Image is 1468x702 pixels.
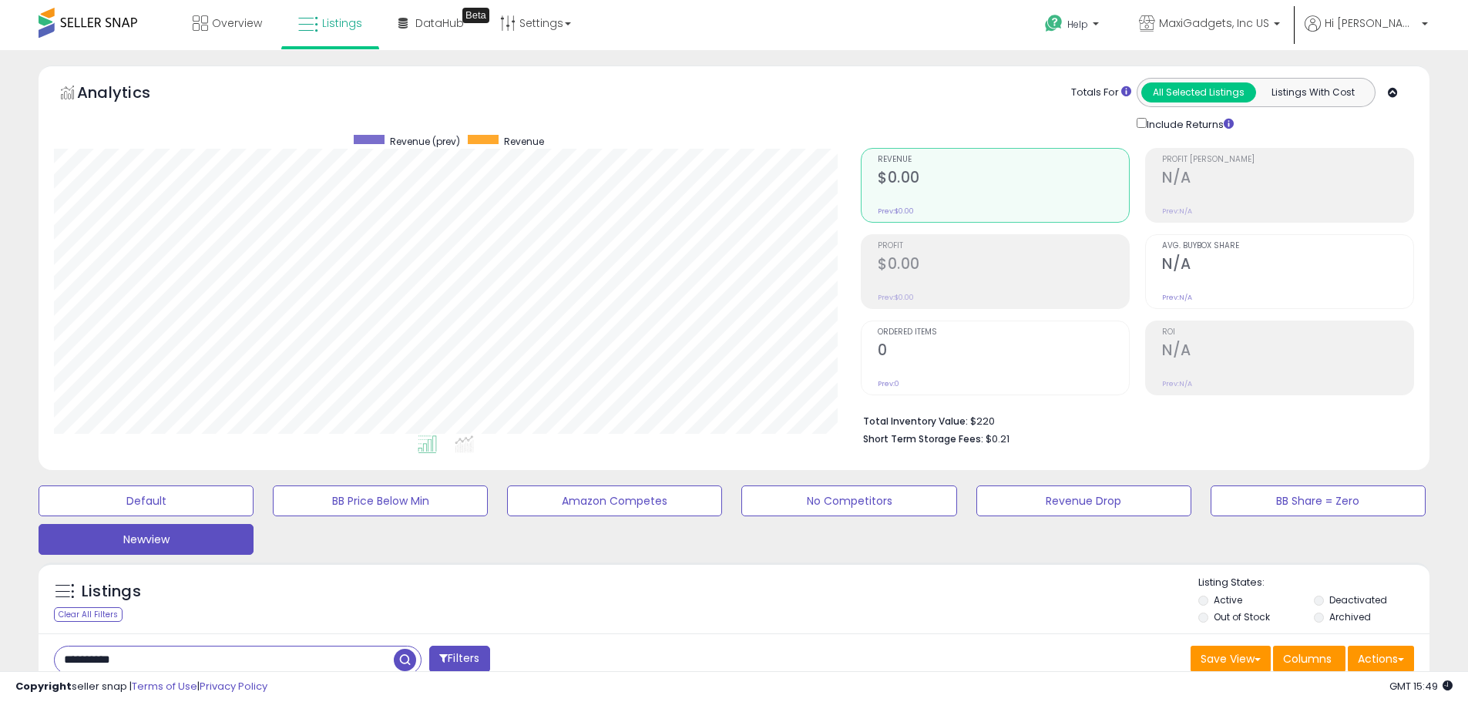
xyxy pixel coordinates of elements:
small: Prev: N/A [1162,207,1192,216]
span: $0.21 [986,432,1009,446]
span: ROI [1162,328,1413,337]
button: Listings With Cost [1255,82,1370,102]
button: Save View [1191,646,1271,672]
b: Total Inventory Value: [863,415,968,428]
p: Listing States: [1198,576,1429,590]
small: Prev: 0 [878,379,899,388]
li: $220 [863,411,1402,429]
div: Totals For [1071,86,1131,100]
b: Short Term Storage Fees: [863,432,983,445]
span: Profit [PERSON_NAME] [1162,156,1413,164]
button: Filters [429,646,489,673]
h2: $0.00 [878,255,1129,276]
span: MaxiGadgets, Inc US [1159,15,1269,31]
a: Privacy Policy [200,679,267,694]
small: Prev: $0.00 [878,207,914,216]
h2: N/A [1162,255,1413,276]
span: Ordered Items [878,328,1129,337]
small: Prev: $0.00 [878,293,914,302]
label: Archived [1329,610,1371,623]
button: Actions [1348,646,1414,672]
button: Newview [39,524,254,555]
span: Profit [878,242,1129,250]
h2: N/A [1162,341,1413,362]
label: Deactivated [1329,593,1387,606]
button: No Competitors [741,485,956,516]
button: Amazon Competes [507,485,722,516]
button: Columns [1273,646,1345,672]
h2: 0 [878,341,1129,362]
a: Hi [PERSON_NAME] [1305,15,1428,50]
span: Help [1067,18,1088,31]
span: 2025-10-8 15:49 GMT [1389,679,1453,694]
span: Listings [322,15,362,31]
button: All Selected Listings [1141,82,1256,102]
span: Hi [PERSON_NAME] [1325,15,1417,31]
div: seller snap | | [15,680,267,694]
h5: Listings [82,581,141,603]
span: Overview [212,15,262,31]
h2: N/A [1162,169,1413,190]
div: Clear All Filters [54,607,123,622]
strong: Copyright [15,679,72,694]
span: Revenue [504,135,544,148]
button: Revenue Drop [976,485,1191,516]
div: Tooltip anchor [462,8,489,23]
h2: $0.00 [878,169,1129,190]
span: Avg. Buybox Share [1162,242,1413,250]
button: BB Share = Zero [1211,485,1426,516]
i: Get Help [1044,14,1063,33]
button: Default [39,485,254,516]
a: Terms of Use [132,679,197,694]
button: BB Price Below Min [273,485,488,516]
span: Revenue (prev) [390,135,460,148]
label: Active [1214,593,1242,606]
small: Prev: N/A [1162,293,1192,302]
span: Revenue [878,156,1129,164]
a: Help [1033,2,1114,50]
small: Prev: N/A [1162,379,1192,388]
h5: Analytics [77,82,180,107]
span: Columns [1283,651,1332,667]
span: DataHub [415,15,464,31]
div: Include Returns [1125,115,1252,133]
label: Out of Stock [1214,610,1270,623]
